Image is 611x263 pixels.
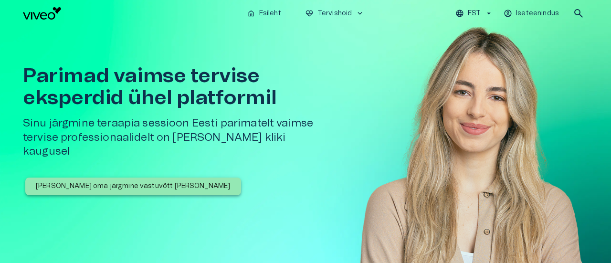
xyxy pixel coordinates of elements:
p: EST [468,9,481,19]
button: homeEsileht [243,7,286,21]
button: EST [454,7,495,21]
p: Iseteenindus [516,9,559,19]
span: search [573,8,584,19]
a: Navigate to homepage [23,7,239,20]
button: [PERSON_NAME] oma järgmine vastuvõtt [PERSON_NAME] [25,178,241,195]
h5: Sinu järgmine teraapia sessioon Eesti parimatelt vaimse tervise professionaalidelt on [PERSON_NAM... [23,116,332,158]
p: [PERSON_NAME] oma järgmine vastuvõtt [PERSON_NAME] [36,181,231,191]
button: ecg_heartTervishoidkeyboard_arrow_down [301,7,369,21]
span: home [247,9,255,18]
h1: Parimad vaimse tervise eksperdid ühel platformil [23,65,332,109]
button: Iseteenindus [502,7,561,21]
img: Viveo logo [23,7,61,20]
p: Tervishoid [317,9,352,19]
span: ecg_heart [305,9,314,18]
button: open search modal [569,4,588,23]
p: Esileht [259,9,281,19]
span: keyboard_arrow_down [356,9,364,18]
